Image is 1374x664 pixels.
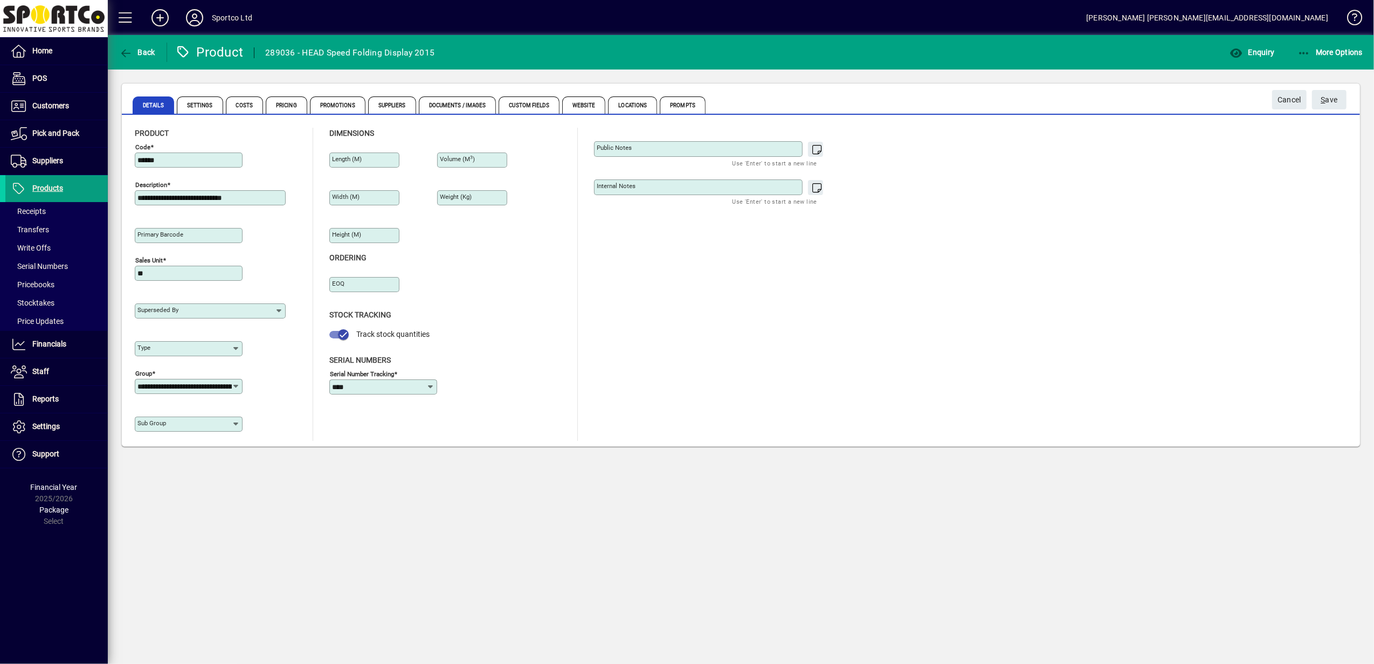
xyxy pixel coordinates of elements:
[1297,48,1363,57] span: More Options
[11,262,68,271] span: Serial Numbers
[310,96,365,114] span: Promotions
[32,129,79,137] span: Pick and Pack
[1339,2,1361,37] a: Knowledge Base
[597,144,632,151] mat-label: Public Notes
[32,340,66,348] span: Financials
[332,280,344,287] mat-label: EOQ
[212,9,252,26] div: Sportco Ltd
[119,48,155,57] span: Back
[1295,43,1366,62] button: More Options
[5,257,108,275] a: Serial Numbers
[332,193,360,200] mat-label: Width (m)
[177,8,212,27] button: Profile
[562,96,606,114] span: Website
[329,129,374,137] span: Dimensions
[329,356,391,364] span: Serial Numbers
[5,239,108,257] a: Write Offs
[5,93,108,120] a: Customers
[5,148,108,175] a: Suppliers
[332,155,362,163] mat-label: Length (m)
[143,8,177,27] button: Add
[5,386,108,413] a: Reports
[5,38,108,65] a: Home
[330,370,394,377] mat-label: Serial Number tracking
[356,330,430,338] span: Track stock quantities
[265,44,434,61] div: 289036 - HEAD Speed Folding Display 2015
[470,155,473,160] sup: 3
[440,155,475,163] mat-label: Volume (m )
[1278,91,1301,109] span: Cancel
[137,231,183,238] mat-label: Primary barcode
[329,310,391,319] span: Stock Tracking
[608,96,657,114] span: Locations
[116,43,158,62] button: Back
[5,312,108,330] a: Price Updates
[32,46,52,55] span: Home
[332,231,361,238] mat-label: Height (m)
[368,96,416,114] span: Suppliers
[11,244,51,252] span: Write Offs
[32,101,69,110] span: Customers
[440,193,472,200] mat-label: Weight (Kg)
[32,156,63,165] span: Suppliers
[135,143,150,151] mat-label: Code
[133,96,174,114] span: Details
[137,344,150,351] mat-label: Type
[11,299,54,307] span: Stocktakes
[135,129,169,137] span: Product
[39,506,68,514] span: Package
[499,96,559,114] span: Custom Fields
[5,202,108,220] a: Receipts
[32,74,47,82] span: POS
[5,294,108,312] a: Stocktakes
[5,441,108,468] a: Support
[11,317,64,326] span: Price Updates
[1086,9,1328,26] div: [PERSON_NAME] [PERSON_NAME][EMAIL_ADDRESS][DOMAIN_NAME]
[1321,95,1325,104] span: S
[660,96,706,114] span: Prompts
[5,413,108,440] a: Settings
[1227,43,1277,62] button: Enquiry
[1272,90,1307,109] button: Cancel
[135,370,152,377] mat-label: Group
[5,220,108,239] a: Transfers
[11,207,46,216] span: Receipts
[329,253,367,262] span: Ordering
[135,181,167,189] mat-label: Description
[32,395,59,403] span: Reports
[733,195,817,207] mat-hint: Use 'Enter' to start a new line
[597,182,636,190] mat-label: Internal Notes
[1321,91,1338,109] span: ave
[733,157,817,169] mat-hint: Use 'Enter' to start a new line
[5,65,108,92] a: POS
[5,120,108,147] a: Pick and Pack
[32,367,49,376] span: Staff
[137,419,166,427] mat-label: Sub group
[32,449,59,458] span: Support
[5,331,108,358] a: Financials
[266,96,307,114] span: Pricing
[5,358,108,385] a: Staff
[11,280,54,289] span: Pricebooks
[32,422,60,431] span: Settings
[175,44,244,61] div: Product
[108,43,167,62] app-page-header-button: Back
[5,275,108,294] a: Pricebooks
[1312,90,1347,109] button: Save
[31,483,78,492] span: Financial Year
[419,96,496,114] span: Documents / Images
[137,306,178,314] mat-label: Superseded by
[135,257,163,264] mat-label: Sales unit
[226,96,264,114] span: Costs
[177,96,223,114] span: Settings
[1230,48,1274,57] span: Enquiry
[32,184,63,192] span: Products
[11,225,49,234] span: Transfers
